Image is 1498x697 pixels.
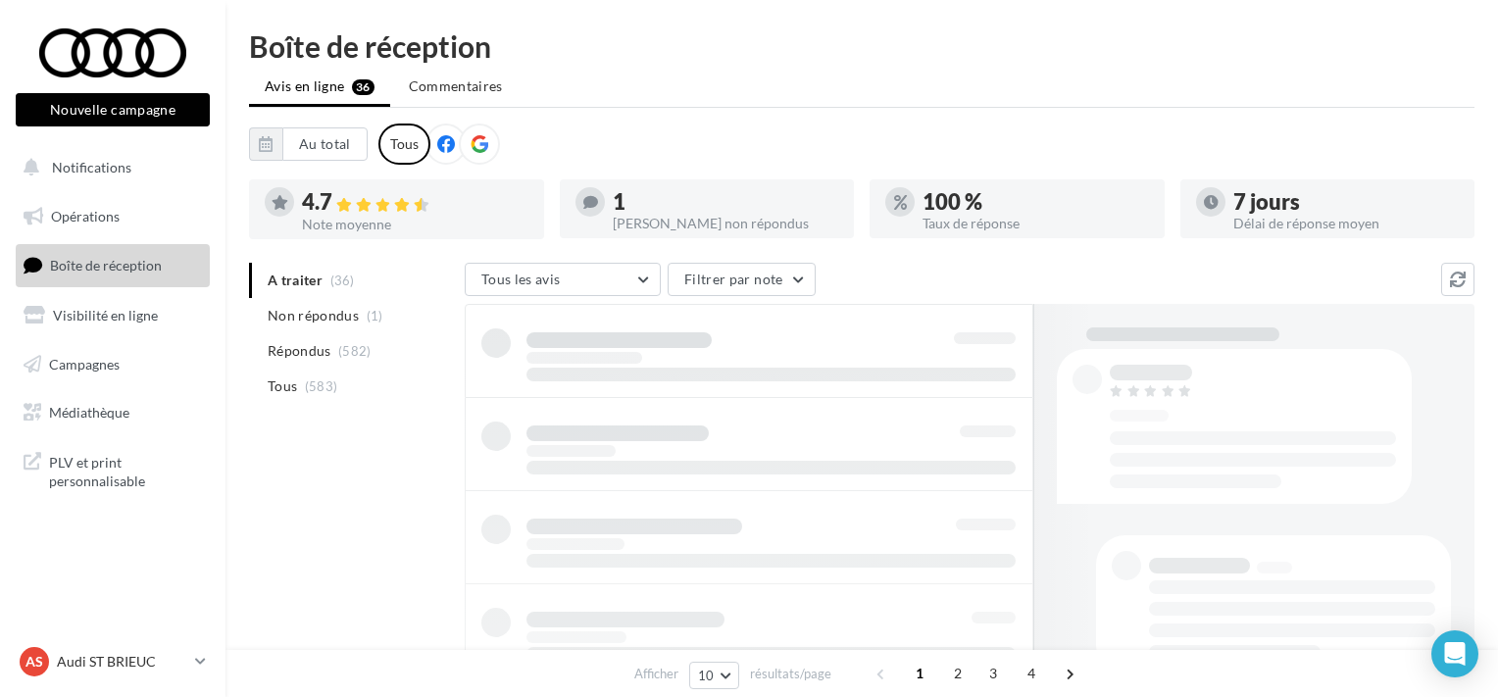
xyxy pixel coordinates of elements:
span: 10 [698,668,715,683]
button: Nouvelle campagne [16,93,210,126]
a: PLV et print personnalisable [12,441,214,499]
span: Commentaires [409,77,503,94]
span: Afficher [634,665,678,683]
button: 10 [689,662,739,689]
span: PLV et print personnalisable [49,449,202,491]
a: Opérations [12,196,214,237]
span: 2 [942,658,974,689]
span: (583) [305,378,338,394]
span: Notifications [52,159,131,175]
span: 1 [904,658,935,689]
a: Visibilité en ligne [12,295,214,336]
span: AS [25,652,43,672]
a: AS Audi ST BRIEUC [16,643,210,680]
span: (582) [338,343,372,359]
div: Taux de réponse [923,217,1149,230]
div: Boîte de réception [249,31,1474,61]
span: Visibilité en ligne [53,307,158,324]
p: Audi ST BRIEUC [57,652,187,672]
a: Boîte de réception [12,244,214,286]
span: 4 [1016,658,1047,689]
div: [PERSON_NAME] non répondus [613,217,839,230]
div: 4.7 [302,191,528,214]
span: Non répondus [268,306,359,325]
span: Répondus [268,341,331,361]
button: Tous les avis [465,263,661,296]
div: Tous [378,124,430,165]
div: 100 % [923,191,1149,213]
div: Note moyenne [302,218,528,231]
span: Campagnes [49,355,120,372]
span: résultats/page [750,665,831,683]
a: Médiathèque [12,392,214,433]
div: 1 [613,191,839,213]
span: (1) [367,308,383,324]
span: Tous les avis [481,271,561,287]
div: 7 jours [1233,191,1460,213]
span: Médiathèque [49,404,129,421]
div: Open Intercom Messenger [1431,630,1478,677]
button: Au total [249,127,368,161]
button: Notifications [12,147,206,188]
button: Au total [282,127,368,161]
a: Campagnes [12,344,214,385]
span: Tous [268,376,297,396]
span: Boîte de réception [50,257,162,274]
button: Filtrer par note [668,263,816,296]
div: Délai de réponse moyen [1233,217,1460,230]
span: 3 [977,658,1009,689]
span: Opérations [51,208,120,224]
